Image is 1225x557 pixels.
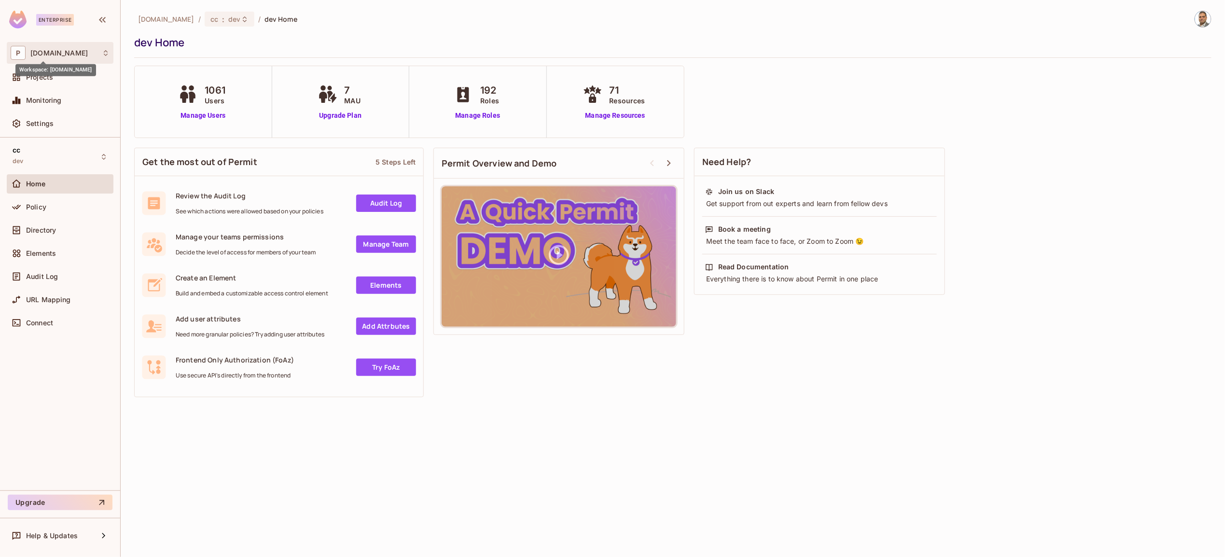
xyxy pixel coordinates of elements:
div: Enterprise [36,14,74,26]
span: Audit Log [26,273,58,280]
span: Review the Audit Log [176,191,323,200]
div: Everything there is to know about Permit in one place [705,274,934,284]
a: Manage Team [356,236,416,253]
li: / [198,14,201,24]
span: : [222,15,225,23]
span: Help & Updates [26,532,78,540]
div: Join us on Slack [718,187,774,196]
span: Settings [26,120,54,127]
span: 71 [610,83,645,97]
a: Try FoAz [356,359,416,376]
div: 5 Steps Left [376,157,416,167]
span: Workspace: pluto.tv [30,49,88,57]
a: Audit Log [356,195,416,212]
span: dev Home [264,14,297,24]
div: Book a meeting [718,224,771,234]
span: cc [210,14,218,24]
div: Read Documentation [718,262,789,272]
span: Need Help? [702,156,752,168]
li: / [258,14,261,24]
a: Manage Roles [451,111,504,121]
span: Policy [26,203,46,211]
div: Get support from out experts and learn from fellow devs [705,199,934,209]
span: Get the most out of Permit [142,156,257,168]
span: Elements [26,250,56,257]
span: Build and embed a customizable access control element [176,290,328,297]
span: Monitoring [26,97,62,104]
span: Roles [480,96,499,106]
span: dev [228,14,240,24]
span: Users [205,96,225,106]
button: Upgrade [8,495,112,510]
span: Permit Overview and Demo [442,157,557,169]
span: MAU [345,96,361,106]
div: Meet the team face to face, or Zoom to Zoom 😉 [705,237,934,246]
span: Connect [26,319,53,327]
span: Home [26,180,46,188]
span: Resources [610,96,645,106]
a: Upgrade Plan [316,111,365,121]
img: Jamil Modak [1195,11,1211,27]
span: Manage your teams permissions [176,232,316,241]
span: the active workspace [138,14,195,24]
span: cc [13,146,20,154]
span: Need more granular policies? Try adding user attributes [176,331,324,338]
span: 7 [345,83,361,97]
a: Manage Users [176,111,230,121]
span: Create an Element [176,273,328,282]
span: See which actions were allowed based on your policies [176,208,323,215]
span: Add user attributes [176,314,324,323]
a: Add Attrbutes [356,318,416,335]
span: Directory [26,226,56,234]
span: 1061 [205,83,225,97]
span: Use secure API's directly from the frontend [176,372,294,379]
span: URL Mapping [26,296,71,304]
a: Elements [356,277,416,294]
div: dev Home [134,35,1207,50]
span: Projects [26,73,53,81]
img: SReyMgAAAABJRU5ErkJggg== [9,11,27,28]
div: Workspace: [DOMAIN_NAME] [15,64,96,76]
a: Manage Resources [581,111,650,121]
span: 192 [480,83,499,97]
span: Frontend Only Authorization (FoAz) [176,355,294,364]
span: dev [13,157,23,165]
span: Decide the level of access for members of your team [176,249,316,256]
span: P [11,46,26,60]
